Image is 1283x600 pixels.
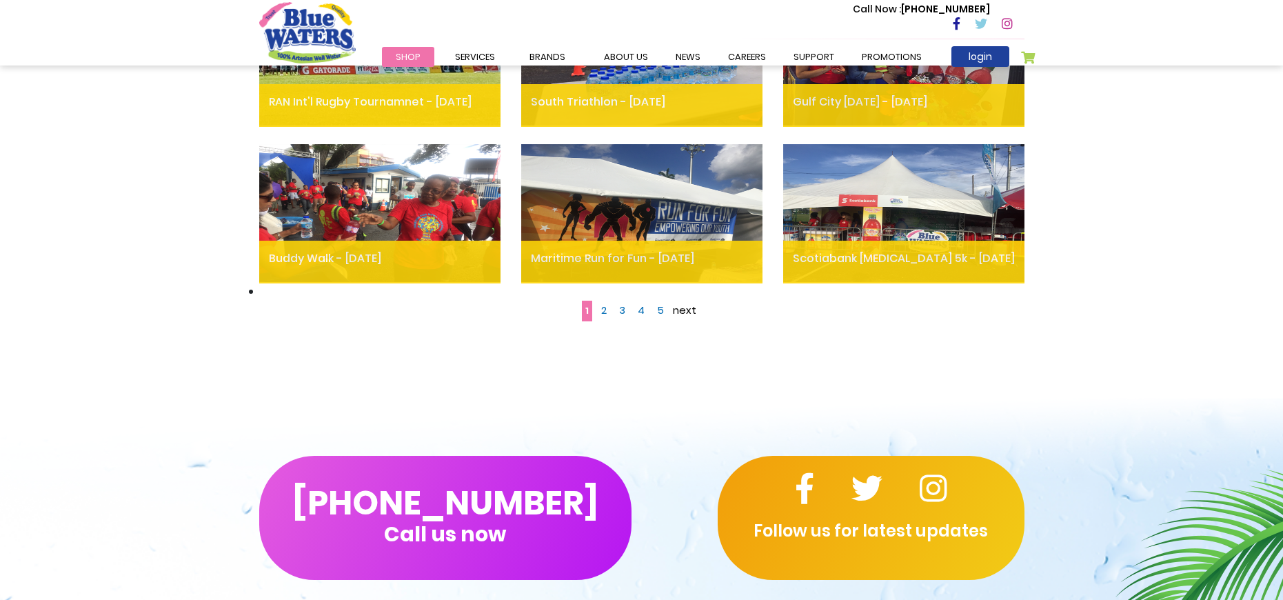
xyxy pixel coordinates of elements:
span: Shop [396,50,421,63]
a: Buddy Walk - [DATE] [259,241,501,265]
a: Promotions [848,47,936,67]
img: Maritime Run for Fun - Oct 15th, 2016 [521,144,762,282]
img: Scotiabank Breast Cancer 5k - Oct 08th, 2016 [783,144,1024,282]
a: RAN Int'l Rugby Tournamnet - [DATE] [259,84,501,108]
img: Buddy Walk - Oct 23rd, 2016 [259,144,501,282]
span: 5 [657,303,664,317]
a: 4 [634,300,648,321]
span: Services [455,50,495,63]
a: Gulf City [DATE] - [DATE] [783,84,1024,108]
a: News [662,47,714,67]
button: [PHONE_NUMBER]Call us now [259,456,632,580]
span: 1 [585,305,589,317]
a: 5 [654,300,667,321]
span: 3 [619,303,625,317]
span: Call Now : [853,2,901,16]
p: [PHONE_NUMBER] [853,2,990,17]
a: next [673,303,696,317]
a: Maritime Run for Fun - [DATE] [521,241,762,265]
a: support [780,47,848,67]
span: 2 [601,303,607,317]
a: careers [714,47,780,67]
a: South Triathlon - [DATE] [521,84,762,108]
a: Scotiabank [MEDICAL_DATA] 5k - [DATE] [783,241,1024,265]
a: 3 [616,300,629,321]
a: store logo [259,2,356,63]
span: Brands [529,50,565,63]
a: login [951,46,1009,67]
span: Call us now [384,530,506,538]
a: 2 [598,300,610,321]
span: 4 [638,303,645,317]
p: Follow us for latest updates [718,519,1024,543]
a: about us [590,47,662,67]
